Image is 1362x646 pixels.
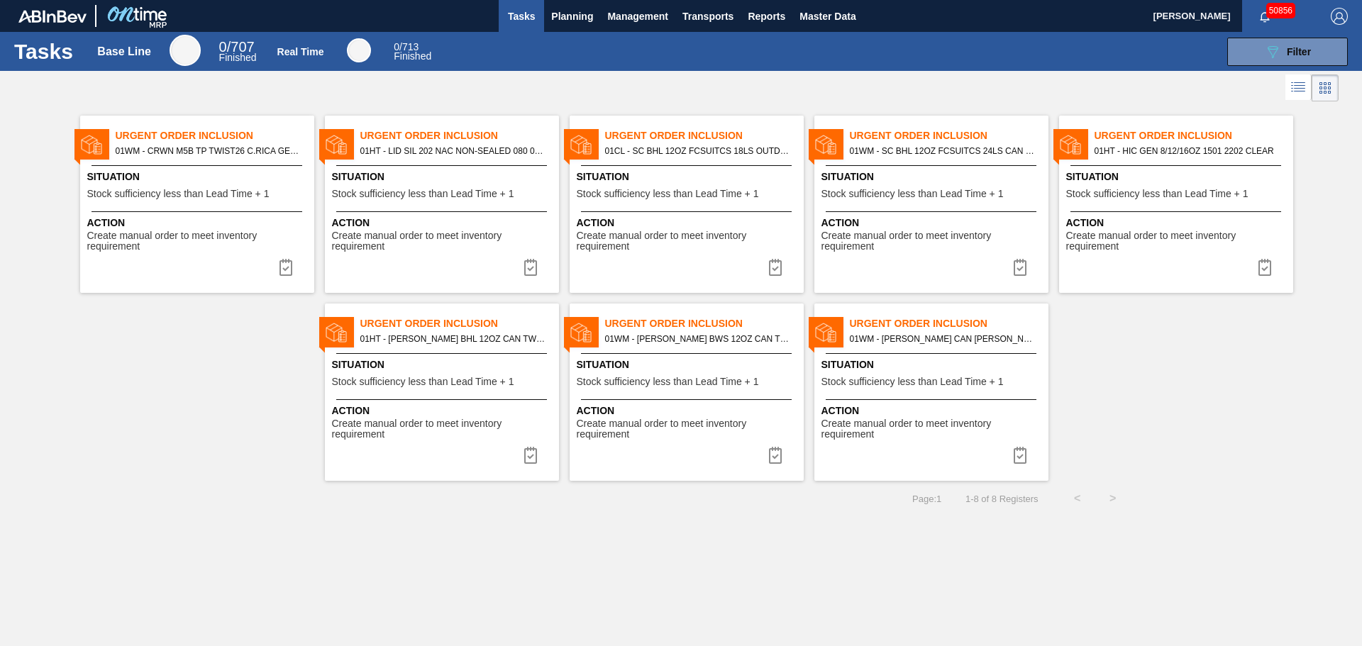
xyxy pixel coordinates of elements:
[821,230,1045,252] span: Create manual order to meet inventory requirement
[332,189,514,199] span: Stock sufficiency less than Lead Time + 1
[1003,253,1037,282] button: icon-task complete
[506,8,537,25] span: Tasks
[269,253,303,282] button: icon-task complete
[332,216,555,230] span: Action
[332,418,555,440] span: Create manual order to meet inventory requirement
[821,169,1045,184] span: Situation
[1003,441,1037,469] div: Complete task: 6992228
[577,357,800,372] span: Situation
[963,494,1038,504] span: 1 - 8 of 8 Registers
[219,52,257,63] span: Finished
[1066,189,1248,199] span: Stock sufficiency less than Lead Time + 1
[326,322,347,343] img: status
[332,403,555,418] span: Action
[551,8,593,25] span: Planning
[570,134,592,155] img: status
[577,377,759,387] span: Stock sufficiency less than Lead Time + 1
[850,316,1048,331] span: Urgent Order Inclusion
[1095,481,1131,516] button: >
[394,41,399,52] span: 0
[14,43,77,60] h1: Tasks
[682,8,733,25] span: Transports
[605,316,804,331] span: Urgent Order Inclusion
[1266,3,1295,18] span: 50856
[522,447,539,464] img: icon-task complete
[360,128,559,143] span: Urgent Order Inclusion
[360,331,548,347] span: 01HT - CARR BHL 12OZ CAN TWNSTK 30/12 CAN CAN OUTDOOR PROMO
[87,189,270,199] span: Stock sufficiency less than Lead Time + 1
[758,253,792,282] button: icon-task complete
[332,169,555,184] span: Situation
[116,143,303,159] span: 01WM - CRWN M5B TP TWIST26 C.RICA GEN 0823 TWST
[1227,38,1348,66] button: Filter
[332,377,514,387] span: Stock sufficiency less than Lead Time + 1
[116,128,314,143] span: Urgent Order Inclusion
[269,253,303,282] div: Complete task: 6992146
[97,45,151,58] div: Base Line
[799,8,856,25] span: Master Data
[850,331,1037,347] span: 01WM - CARR CAN BUD 12OZ HOLIDAY TWNSTK 30/12
[81,134,102,155] img: status
[1285,74,1312,101] div: List Vision
[605,331,792,347] span: 01WM - CARR BWS 12OZ CAN TWNSTK 30/12 CAN
[87,169,311,184] span: Situation
[577,230,800,252] span: Create manual order to meet inventory requirement
[577,216,800,230] span: Action
[1066,216,1290,230] span: Action
[1012,447,1029,464] img: icon-task complete
[277,46,324,57] div: Real Time
[1066,230,1290,252] span: Create manual order to meet inventory requirement
[1003,253,1037,282] div: Complete task: 6992160
[360,316,559,331] span: Urgent Order Inclusion
[1095,143,1282,159] span: 01HT - HIC GEN 8/12/16OZ 1501 2202 CLEAR
[514,253,548,282] div: Complete task: 6992147
[514,253,548,282] button: icon-task complete
[360,143,548,159] span: 01HT - LID SIL 202 NAC NON-SEALED 080 0215 RED
[577,403,800,418] span: Action
[577,418,800,440] span: Create manual order to meet inventory requirement
[332,230,555,252] span: Create manual order to meet inventory requirement
[514,441,548,469] div: Complete task: 6992226
[821,216,1045,230] span: Action
[1060,481,1095,516] button: <
[87,230,311,252] span: Create manual order to meet inventory requirement
[394,50,431,62] span: Finished
[170,35,201,66] div: Base Line
[815,134,836,155] img: status
[748,8,785,25] span: Reports
[219,41,257,62] div: Base Line
[18,10,87,23] img: TNhmsLtSVTkK8tSr43FrP2fwEKptu5GPRR3wAAAABJRU5ErkJggg==
[570,322,592,343] img: status
[821,377,1004,387] span: Stock sufficiency less than Lead Time + 1
[1242,6,1288,26] button: Notifications
[1331,8,1348,25] img: Logout
[758,441,792,469] button: icon-task complete
[1256,259,1273,276] img: icon-task complete
[332,357,555,372] span: Situation
[219,39,227,55] span: 0
[758,441,792,469] div: Complete task: 6992227
[821,418,1045,440] span: Create manual order to meet inventory requirement
[394,43,431,61] div: Real Time
[347,38,371,62] div: Real Time
[219,39,255,55] span: / 707
[605,143,792,159] span: 01CL - SC BHL 12OZ FCSUITCS 18LS OUTDOOR
[850,143,1037,159] span: 01WM - SC BHL 12OZ FCSUITCS 24LS CAN OUTDOOR
[821,357,1045,372] span: Situation
[607,8,668,25] span: Management
[577,189,759,199] span: Stock sufficiency less than Lead Time + 1
[514,441,548,469] button: icon-task complete
[758,253,792,282] div: Complete task: 6992158
[326,134,347,155] img: status
[394,41,419,52] span: / 713
[850,128,1048,143] span: Urgent Order Inclusion
[605,128,804,143] span: Urgent Order Inclusion
[1248,253,1282,282] button: icon-task complete
[522,259,539,276] img: icon-task complete
[577,169,800,184] span: Situation
[821,403,1045,418] span: Action
[277,259,294,276] img: icon-task complete
[821,189,1004,199] span: Stock sufficiency less than Lead Time + 1
[1312,74,1339,101] div: Card Vision
[1060,134,1081,155] img: status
